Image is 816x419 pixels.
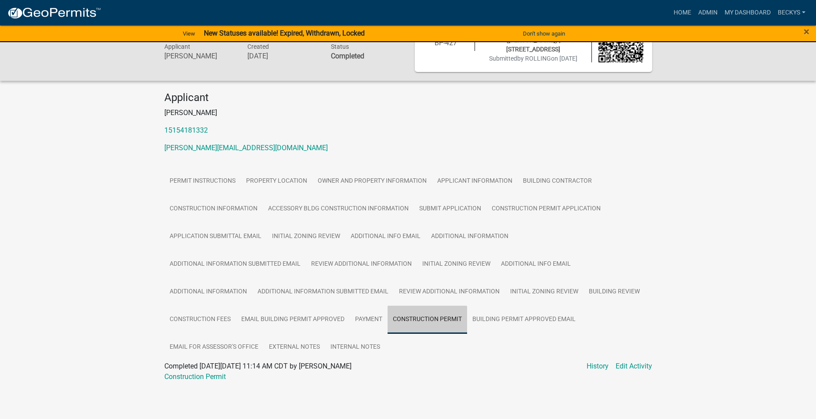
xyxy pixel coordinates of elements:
a: Additional Information Submitted Email [252,278,394,306]
span: × [804,25,809,38]
a: Applicant Information [432,167,518,195]
a: Building Permit Approved Email [467,306,581,334]
a: Initial Zoning Review [417,250,496,278]
a: Construction Permit [164,372,226,381]
span: Status [331,43,349,50]
a: [PERSON_NAME][EMAIL_ADDRESS][DOMAIN_NAME] [164,144,328,152]
a: beckys [774,4,809,21]
a: Initial Zoning Review [267,223,345,251]
a: Review Additional Information [394,278,505,306]
a: Building Review [584,278,645,306]
a: Accessory Bldg Construction Information [263,195,414,223]
span: Applicant [164,43,190,50]
a: Construction Information [164,195,263,223]
a: Building Contractor [518,167,597,195]
a: External Notes [264,333,325,361]
a: Property Location [241,167,312,195]
h6: BP-427 [424,39,468,47]
span: Submitted on [DATE] [489,55,577,62]
a: Permit Instructions [164,167,241,195]
button: Close [804,26,809,37]
span: by ROLLING [517,55,551,62]
h6: [DATE] [247,52,318,60]
a: Application Submittal Email [164,223,267,251]
a: Email for Assessor's Office [164,333,264,361]
a: Internal Notes [325,333,385,361]
a: Construction Fees [164,306,236,334]
p: [PERSON_NAME] [164,108,652,118]
a: Construction Permit [388,306,467,334]
span: Completed [DATE][DATE] 11:14 AM CDT by [PERSON_NAME] [164,362,352,370]
a: My Dashboard [721,4,774,21]
strong: Completed [331,52,364,60]
a: Review Additional Information [306,250,417,278]
a: Additional Information Submitted Email [164,250,306,278]
a: Additional Information [426,223,514,251]
a: Initial Zoning Review [505,278,584,306]
a: Submit Application [414,195,486,223]
a: Payment [350,306,388,334]
a: History [587,361,609,372]
button: Don't show again [519,26,569,41]
a: Owner and Property Information [312,167,432,195]
a: Home [670,4,695,21]
strong: New Statuses available! Expired, Withdrawn, Locked [204,29,365,37]
h4: Applicant [164,91,652,104]
a: Email Building Permit Approved [236,306,350,334]
a: 15154181332 [164,126,208,134]
a: Additional Info Email [496,250,576,278]
a: View [179,26,199,41]
h6: [PERSON_NAME] [164,52,235,60]
a: Construction Permit Application [486,195,606,223]
span: Created [247,43,269,50]
a: Edit Activity [616,361,652,372]
a: Admin [695,4,721,21]
a: Additional Info Email [345,223,426,251]
a: Additional Information [164,278,252,306]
